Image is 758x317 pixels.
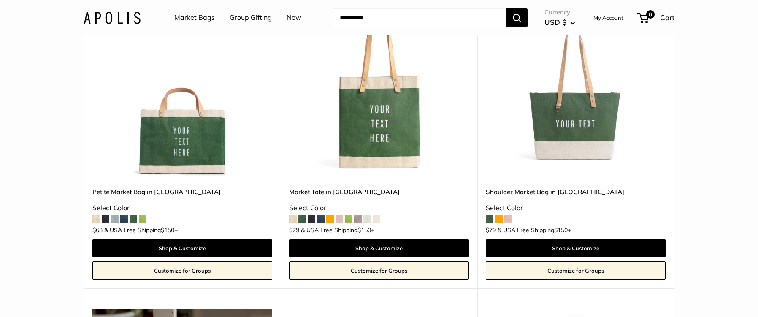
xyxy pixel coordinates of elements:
[287,11,301,24] a: New
[289,226,299,234] span: $79
[92,239,272,257] a: Shop & Customize
[506,8,528,27] button: Search
[357,226,371,234] span: $150
[161,226,174,234] span: $150
[544,16,575,29] button: USD $
[289,202,469,214] div: Select Color
[289,187,469,197] a: Market Tote in [GEOGRAPHIC_DATA]
[593,13,623,23] a: My Account
[486,239,666,257] a: Shop & Customize
[486,202,666,214] div: Select Color
[486,187,666,197] a: Shoulder Market Bag in [GEOGRAPHIC_DATA]
[92,261,272,280] a: Customize for Groups
[104,227,178,233] span: & USA Free Shipping +
[498,227,571,233] span: & USA Free Shipping +
[7,285,90,310] iframe: Sign Up via Text for Offers
[486,261,666,280] a: Customize for Groups
[660,13,674,22] span: Cart
[554,226,568,234] span: $150
[544,18,566,27] span: USD $
[174,11,215,24] a: Market Bags
[289,261,469,280] a: Customize for Groups
[92,202,272,214] div: Select Color
[486,226,496,234] span: $79
[333,8,506,27] input: Search...
[301,227,374,233] span: & USA Free Shipping +
[92,226,103,234] span: $63
[646,10,655,19] span: 0
[544,6,575,18] span: Currency
[638,11,674,24] a: 0 Cart
[84,11,141,24] img: Apolis
[289,239,469,257] a: Shop & Customize
[230,11,272,24] a: Group Gifting
[92,187,272,197] a: Petite Market Bag in [GEOGRAPHIC_DATA]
